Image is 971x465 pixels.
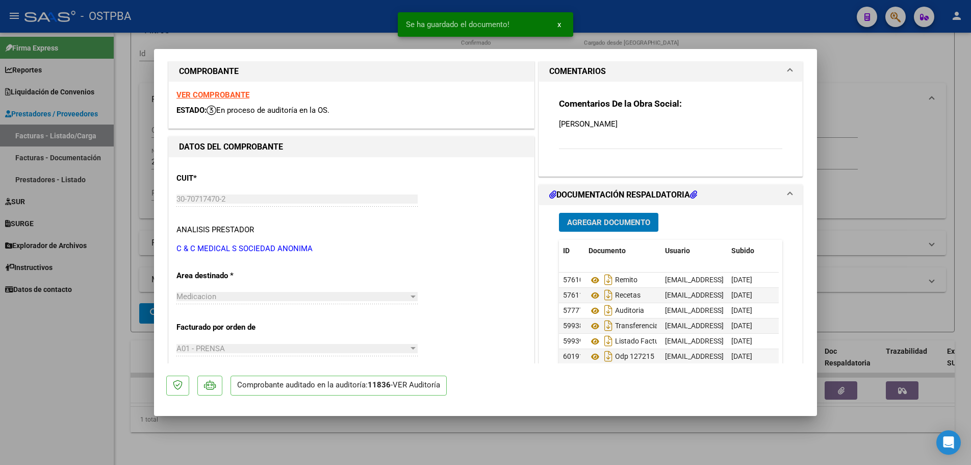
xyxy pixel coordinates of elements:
p: C & C MEDICAL S SOCIEDAD ANONIMA [176,243,526,255]
span: x [557,20,561,29]
i: Descargar documento [602,317,615,334]
span: Usuario [665,247,690,255]
strong: COMPROBANTE [179,66,239,76]
span: 57610 [563,276,583,284]
p: Area destinado * [176,270,282,282]
span: Medicacion [176,292,216,301]
span: Se ha guardado el documento! [406,19,509,30]
div: VER Auditoría [393,379,440,391]
span: Documento [589,247,626,255]
span: Agregar Documento [567,218,650,227]
strong: Comentarios De la Obra Social: [559,99,682,109]
span: [DATE] [731,322,752,330]
span: En proceso de auditoría en la OS. [207,106,329,115]
datatable-header-cell: ID [559,240,584,262]
p: Comprobante auditado en la auditoría: - [231,376,447,396]
span: 60191 [563,352,583,360]
div: ANALISIS PRESTADOR [176,224,254,236]
strong: DATOS DEL COMPROBANTE [179,142,283,152]
strong: 11836 [368,380,391,389]
datatable-header-cell: Usuario [661,240,727,262]
div: DOCUMENTACIÓN RESPALDATORIA [539,205,802,417]
span: 59939 [563,337,583,345]
span: 59938 [563,322,583,330]
span: Subido [731,247,754,255]
button: Agregar Documento [559,213,658,232]
i: Descargar documento [602,333,615,349]
span: [EMAIL_ADDRESS][DOMAIN_NAME] - [PERSON_NAME] [665,306,838,314]
span: [DATE] [731,306,752,314]
span: [EMAIL_ADDRESS][DOMAIN_NAME] - [PERSON_NAME] [665,322,838,330]
span: ID [563,247,570,255]
span: Odp 127215 [589,353,654,361]
h1: COMENTARIOS [549,65,606,78]
span: Auditoria [589,307,644,315]
span: [DATE] [731,352,752,360]
span: 57611 [563,291,583,299]
span: ESTADO: [176,106,207,115]
i: Descargar documento [602,348,615,364]
span: Listado Factura [589,337,666,346]
mat-expansion-panel-header: COMENTARIOS [539,61,802,82]
datatable-header-cell: Acción [778,240,829,262]
span: A01 - PRENSA [176,344,225,353]
span: [DATE] [731,276,752,284]
i: Descargar documento [602,272,615,288]
span: [EMAIL_ADDRESS][DOMAIN_NAME] - [PERSON_NAME] [665,291,838,299]
span: Recetas [589,291,641,300]
span: [EMAIL_ADDRESS][DOMAIN_NAME] - [PERSON_NAME] [665,337,838,345]
span: [DATE] [731,337,752,345]
mat-expansion-panel-header: DOCUMENTACIÓN RESPALDATORIA [539,185,802,205]
h1: DOCUMENTACIÓN RESPALDATORIA [549,189,697,201]
span: 57777 [563,306,583,314]
datatable-header-cell: Subido [727,240,778,262]
p: Facturado por orden de [176,322,282,333]
span: Remito [589,276,637,284]
div: Open Intercom Messenger [936,430,961,455]
span: Transferencia [589,322,658,330]
i: Descargar documento [602,287,615,303]
p: [PERSON_NAME] [559,118,782,130]
span: [EMAIL_ADDRESS][DOMAIN_NAME] - [PERSON_NAME] [665,276,838,284]
i: Descargar documento [602,302,615,319]
a: VER COMPROBANTE [176,90,249,100]
span: [EMAIL_ADDRESS][DOMAIN_NAME] - [PERSON_NAME] [665,352,838,360]
span: [DATE] [731,291,752,299]
datatable-header-cell: Documento [584,240,661,262]
p: CUIT [176,173,282,184]
div: COMENTARIOS [539,82,802,176]
button: x [549,15,569,34]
